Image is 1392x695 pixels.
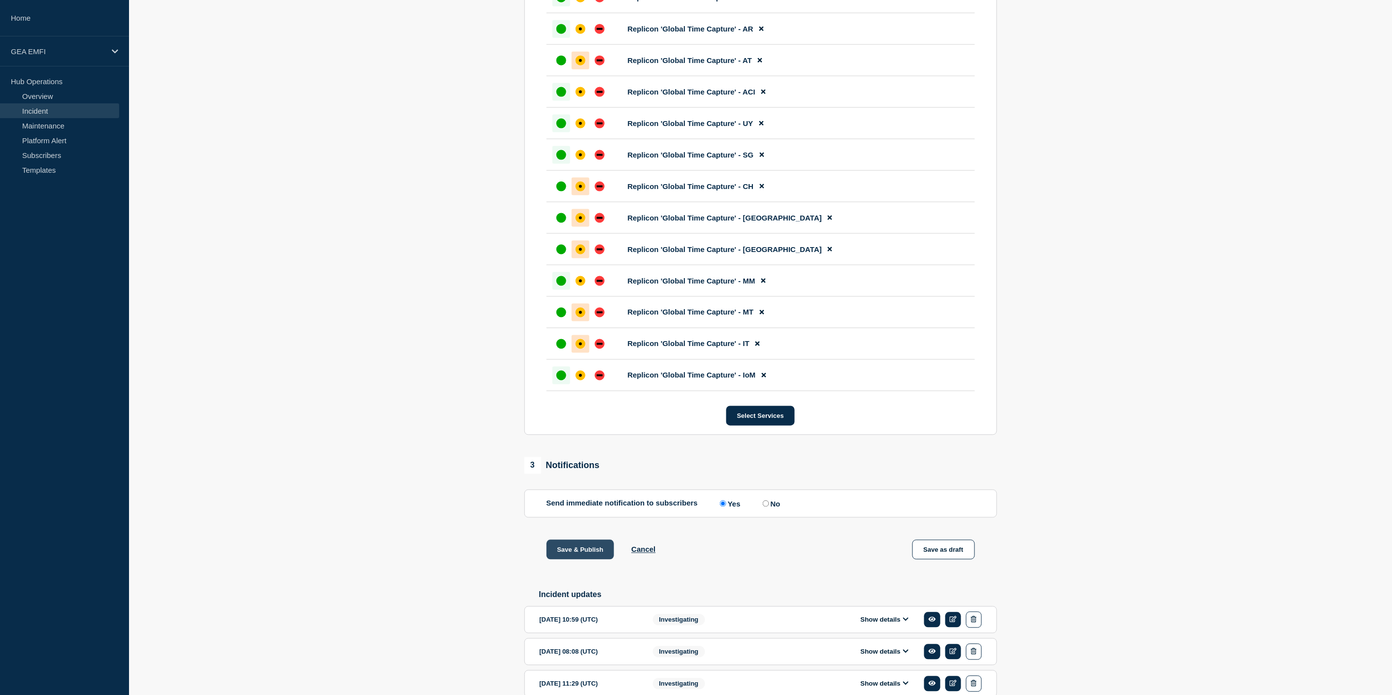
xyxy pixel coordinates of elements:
span: Replicon 'Global Time Capture' - IoM [628,371,756,379]
div: down [595,308,605,317]
div: up [556,56,566,65]
div: down [595,371,605,380]
span: Replicon 'Global Time Capture' - [GEOGRAPHIC_DATA] [628,245,822,253]
div: affected [576,339,585,349]
span: Replicon 'Global Time Capture' - AT [628,56,752,64]
button: Show details [858,648,912,656]
div: affected [576,213,585,223]
div: [DATE] 10:59 (UTC) [540,612,638,628]
div: affected [576,56,585,65]
button: Show details [858,616,912,624]
span: Replicon 'Global Time Capture' - MM [628,277,755,285]
div: up [556,24,566,34]
label: Yes [717,499,741,508]
span: Investigating [653,614,705,626]
span: Replicon 'Global Time Capture' - ACI [628,88,756,96]
div: down [595,245,605,254]
div: down [595,24,605,34]
div: up [556,276,566,286]
div: down [595,213,605,223]
div: up [556,182,566,191]
div: affected [576,24,585,34]
span: Investigating [653,678,705,690]
input: No [763,501,769,507]
span: Investigating [653,646,705,658]
div: affected [576,150,585,160]
div: down [595,150,605,160]
button: Show details [858,680,912,688]
div: affected [576,245,585,254]
p: Send immediate notification to subscribers [547,499,698,508]
div: up [556,339,566,349]
div: down [595,182,605,191]
div: up [556,119,566,128]
span: Replicon 'Global Time Capture' - IT [628,340,750,348]
div: [DATE] 08:08 (UTC) [540,644,638,660]
div: down [595,56,605,65]
div: affected [576,308,585,317]
h2: Incident updates [539,591,997,600]
span: 3 [524,457,541,474]
div: affected [576,119,585,128]
div: up [556,87,566,97]
span: Replicon 'Global Time Capture' - MT [628,308,754,316]
div: [DATE] 11:29 (UTC) [540,676,638,692]
div: affected [576,371,585,380]
div: down [595,339,605,349]
button: Select Services [726,406,795,426]
div: up [556,308,566,317]
div: affected [576,87,585,97]
div: down [595,119,605,128]
input: Yes [720,501,726,507]
div: up [556,245,566,254]
div: down [595,87,605,97]
span: Replicon 'Global Time Capture' - SG [628,151,754,159]
div: up [556,150,566,160]
span: Replicon 'Global Time Capture' - UY [628,119,753,127]
div: up [556,371,566,380]
p: GEA EMFI [11,47,105,56]
div: affected [576,182,585,191]
span: Replicon 'Global Time Capture' - AR [628,25,754,33]
div: up [556,213,566,223]
span: Replicon 'Global Time Capture' - CH [628,182,754,190]
div: affected [576,276,585,286]
button: Cancel [631,545,655,554]
div: Send immediate notification to subscribers [547,499,975,508]
button: Save as draft [912,540,975,560]
button: Save & Publish [547,540,615,560]
div: down [595,276,605,286]
label: No [760,499,780,508]
span: Replicon 'Global Time Capture' - [GEOGRAPHIC_DATA] [628,214,822,222]
div: Notifications [524,457,600,474]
